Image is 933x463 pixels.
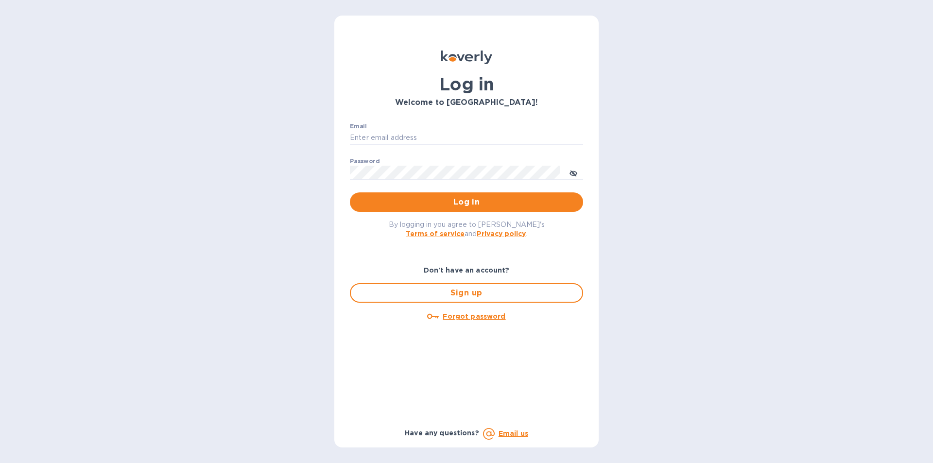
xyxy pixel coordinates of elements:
[350,123,367,129] label: Email
[350,98,583,107] h3: Welcome to [GEOGRAPHIC_DATA]!
[350,74,583,94] h1: Log in
[443,312,505,320] u: Forgot password
[350,131,583,145] input: Enter email address
[350,158,380,164] label: Password
[350,192,583,212] button: Log in
[424,266,510,274] b: Don't have an account?
[358,196,575,208] span: Log in
[441,51,492,64] img: Koverly
[350,283,583,303] button: Sign up
[359,287,574,299] span: Sign up
[499,429,528,437] a: Email us
[477,230,526,238] a: Privacy policy
[406,230,465,238] a: Terms of service
[564,163,583,182] button: toggle password visibility
[405,429,479,437] b: Have any questions?
[389,221,545,238] span: By logging in you agree to [PERSON_NAME]'s and .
